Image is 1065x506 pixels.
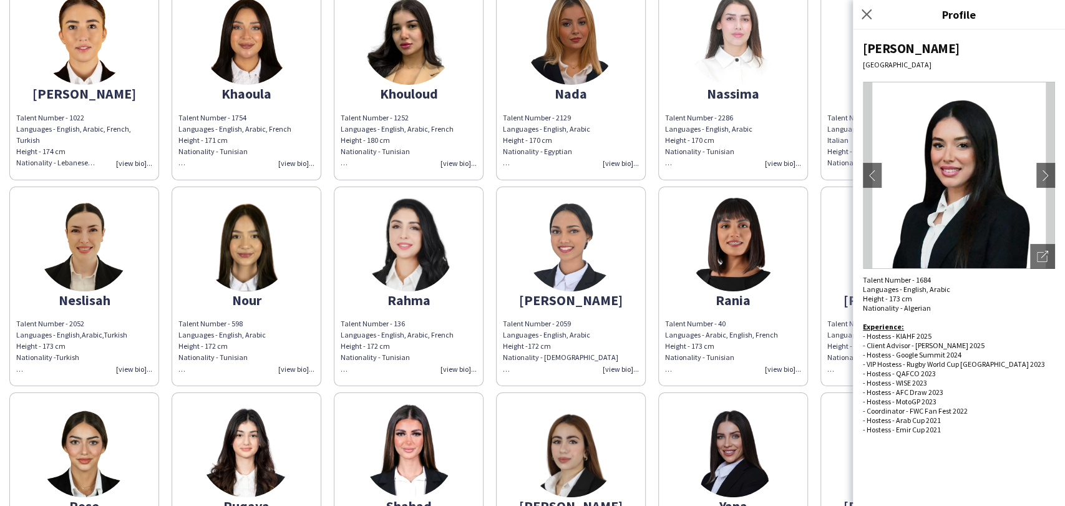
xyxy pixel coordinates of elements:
[178,88,314,99] div: Khaoula
[503,88,639,99] div: Nada
[503,294,639,306] div: [PERSON_NAME]
[178,146,314,157] div: Nationality - Tunisian
[178,294,314,306] div: Nour
[341,135,390,145] span: Height - 180 cm
[686,404,780,497] img: thumb-28cefeae-8aba-45b7-be80-2f4c9873d728.png
[16,330,82,339] span: Languages - English,
[104,330,127,339] span: Turkish
[863,369,1055,378] div: - Hostess - QAFCO 2023
[178,124,314,135] div: Languages - English, Arabic, French
[341,353,410,362] span: Nationality - Tunisian
[863,60,1055,69] div: [GEOGRAPHIC_DATA]
[827,319,915,362] span: Talent Number - 2092 Languages - English, Arabic Height - 173 cm Nationality - Lebanese
[665,88,801,99] div: Nassima
[200,198,293,291] img: thumb-33402f92-3f0a-48ee-9b6d-2e0525ee7c28.png
[863,378,1055,387] div: - Hostess - WISE 2023
[178,319,243,328] span: Talent Number - 598
[16,353,56,362] span: Nationality -
[341,341,390,351] span: Height - 172 cm
[849,404,942,497] img: thumb-b13c305e-16e9-4212-9f9e-756ba9f40a7f.png
[665,294,801,306] div: Rania
[863,416,1055,425] div: - Hostess - Arab Cup 2021
[341,319,405,328] span: Talent Number - 136
[686,198,780,291] img: thumb-6f20f6ed-18b4-4679-a3e7-ec9ddcdfbd7e.png
[16,294,152,306] div: Neslisah
[362,198,455,291] img: thumb-0bd671c6-336c-4211-810f-5d86685a528a.jpg
[665,319,778,374] span: Talent Number - 40 Languages - Arabic, English, French Height - 173 cm Nationality - Tunisian
[827,113,942,168] span: Talent Number - 601 Languages - English, Arabic, French, Italian Height - 170 cm Nationality -
[37,404,131,497] img: thumb-6cc727bb-cd39-4b05-9f63-3aeaed630434.png
[341,88,477,99] div: Khouloud
[362,404,455,497] img: thumb-22a80c24-cb5f-4040-b33a-0770626b616f.png
[863,406,1055,416] div: - Coordinator - FWC Fan Fest 2022
[341,294,477,306] div: Rahma
[82,330,104,339] span: Arabic,
[863,350,1055,359] div: - Hostess - Google Summit 2024
[503,319,618,362] span: Talent Number - 2059 Languages - English, Arabic Height -172 cm Nationality - [DEMOGRAPHIC_DATA]
[863,40,1055,57] div: [PERSON_NAME]
[16,353,79,373] span: Turkish
[178,329,314,375] div: Languages - English, Arabic
[853,6,1065,22] h3: Profile
[849,198,942,291] img: thumb-b41fae7e-374b-4756-aa9b-ed9b7951bb0e.png
[863,322,904,331] b: Experience:
[1030,244,1055,269] div: Open photos pop-in
[863,425,1055,434] div: - Hostess - Emir Cup 2021
[503,113,590,168] span: Talent Number - 2129 Languages - English, Arabic Height - 170 cm Nationality - Egyptian
[863,359,1045,369] span: - VIP Hostess - Rugby World Cup [GEOGRAPHIC_DATA] 2023
[16,113,131,168] span: Talent Number - 1022 Languages - English, Arabic, French, Turkish Height - 174 cm Nationality - L...
[341,147,410,156] span: Nationality - Tunisian
[178,341,314,375] div: Height - 172 cm Nationality - Tunisian
[827,88,963,99] div: Nawress
[863,275,950,313] span: Talent Number - 1684 Languages - English, Arabic Height - 173 cm Nationality - Algerian
[863,341,1055,350] div: - Client Advisor - [PERSON_NAME] 2025
[827,294,963,306] div: [PERSON_NAME]
[341,124,454,134] span: Languages - English, Arabic, French
[178,135,314,146] div: Height - 171 cm
[524,198,618,291] img: thumb-a2565295-c1c8-4d11-a47d-9f679297f80f.png
[341,330,454,339] span: Languages - English, Arabic, French
[863,387,1055,406] div: - Hostess - AFC Draw 2023 - Hostess - MotoGP 2023
[341,113,409,122] span: Talent Number - 1252
[863,82,1055,269] img: Crew avatar or photo
[16,88,152,99] div: [PERSON_NAME]
[665,113,752,168] span: Talent Number - 2286 Languages - English, Arabic Height - 170 cm Nationality - Tunisian
[524,404,618,497] img: thumb-2e0034d6-7930-4ae6-860d-e19d2d874555.png
[37,198,131,291] img: thumb-c392e82a-da1e-4cfd-b94c-3ae88845d628.png
[16,341,66,351] span: Height - 173 cm
[178,113,246,122] span: Talent Number - 1754
[863,331,1055,341] div: - Hostess - KIAHF 2025
[16,319,84,328] span: Talent Number - 2052
[200,404,293,497] img: thumb-efa2a5ac-28e8-4d46-a0f8-6cedbdd0f610.png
